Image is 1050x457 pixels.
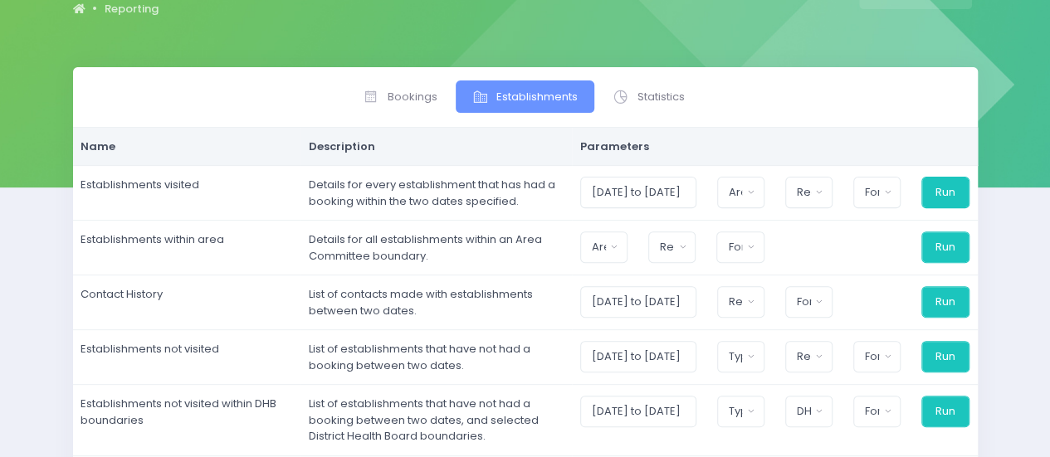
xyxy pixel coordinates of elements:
[73,275,301,330] td: Contact History
[580,396,696,427] input: Select date range
[729,348,743,365] div: Type
[300,330,572,385] td: List of establishments that have not had a booking between two dates.
[717,177,764,208] button: Area Committee
[300,221,572,275] td: Details for all establishments within an Area Committee boundary.
[648,231,696,263] button: Region
[580,177,696,208] input: Select date range
[717,286,764,318] button: Region
[797,348,811,365] div: Region
[717,396,764,427] button: Type
[853,341,901,372] button: Format
[496,89,578,105] span: Establishments
[347,80,453,113] a: Bookings
[921,177,969,208] button: Run
[73,330,301,385] td: Establishments not visited
[388,89,437,105] span: Bookings
[729,184,743,201] div: Area Committee
[785,177,833,208] button: Region
[865,348,879,365] div: Format
[785,286,833,318] button: Format
[865,403,879,420] div: Format
[729,403,743,420] div: Type
[572,128,977,166] th: Parameters
[853,396,901,427] button: Format
[300,128,572,166] th: Description
[921,231,969,263] button: Run
[105,1,159,17] a: Reporting
[728,239,742,255] div: Format
[921,396,969,427] button: Run
[580,231,628,263] button: Area Committee
[797,294,811,310] div: Format
[865,184,879,201] div: Format
[73,166,301,221] td: Establishments visited
[73,221,301,275] td: Establishments within area
[580,286,696,318] input: Select date range
[921,341,969,372] button: Run
[637,89,685,105] span: Statistics
[921,286,969,318] button: Run
[716,231,764,263] button: Format
[73,128,301,166] th: Name
[660,239,674,255] div: Region
[456,80,593,113] a: Establishments
[797,403,811,420] div: DHB
[729,294,743,310] div: Region
[785,341,833,372] button: Region
[300,166,572,221] td: Details for every establishment that has had a booking within the two dates specified.
[300,385,572,456] td: List of establishments that have not had a booking between two dates, and selected District Healt...
[853,177,901,208] button: Format
[797,184,811,201] div: Region
[597,80,701,113] a: Statistics
[717,341,764,372] button: Type
[592,239,606,255] div: Area Committee
[300,275,572,330] td: List of contacts made with establishments between two dates.
[785,396,833,427] button: DHB
[580,341,696,372] input: Select date range
[73,385,301,456] td: Establishments not visited within DHB boundaries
